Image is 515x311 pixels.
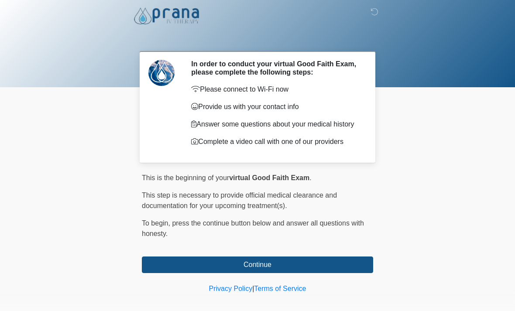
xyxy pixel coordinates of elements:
[191,60,360,76] h2: In order to conduct your virtual Good Faith Exam, please complete the following steps:
[252,285,254,292] a: |
[209,285,253,292] a: Privacy Policy
[142,174,229,181] span: This is the beginning of your
[142,219,172,227] span: To begin,
[135,31,380,48] h1: ‎ ‎ ‎ ‎
[229,174,309,181] strong: virtual Good Faith Exam
[309,174,311,181] span: .
[191,102,360,112] p: Provide us with your contact info
[142,219,364,237] span: press the continue button below and answer all questions with honesty.
[191,137,360,147] p: Complete a video call with one of our providers
[133,7,200,26] img: Prana IV Therapy Logo
[142,191,337,209] span: This step is necessary to provide official medical clearance and documentation for your upcoming ...
[142,256,373,273] button: Continue
[254,285,306,292] a: Terms of Service
[148,60,175,86] img: Agent Avatar
[191,119,360,130] p: Answer some questions about your medical history
[191,84,360,95] p: Please connect to Wi-Fi now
